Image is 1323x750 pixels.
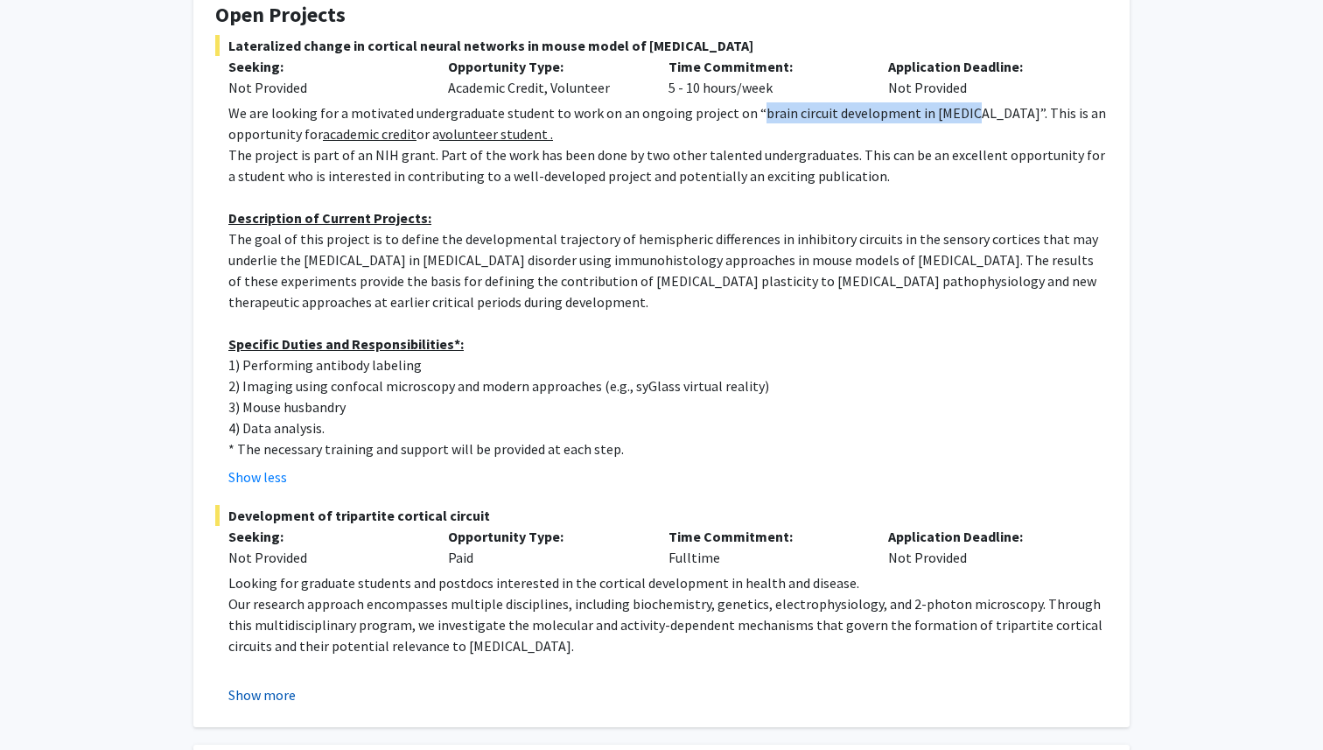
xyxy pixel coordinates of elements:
[448,56,641,77] p: Opportunity Type:
[228,396,1108,417] p: 3) Mouse husbandry
[655,56,875,98] div: 5 - 10 hours/week
[888,526,1081,547] p: Application Deadline:
[228,144,1108,186] p: The project is part of an NIH grant. Part of the work has been done by two other talented undergr...
[228,417,1108,438] p: 4) Data analysis.
[228,684,296,705] button: Show more
[215,505,1108,526] span: Development of tripartite cortical circuit
[228,375,1108,396] p: 2) Imaging using confocal microscopy and modern approaches (e.g., syGlass virtual reality)
[439,125,553,143] u: volunteer student .
[228,526,422,547] p: Seeking:
[228,228,1108,312] p: The goal of this project is to define the developmental trajectory of hemispheric differences in ...
[448,526,641,547] p: Opportunity Type:
[228,572,1108,593] p: Looking for graduate students and postdocs interested in the cortical development in health and d...
[228,354,1108,375] p: 1) Performing antibody labeling
[228,547,422,568] div: Not Provided
[228,335,464,353] u: Specific Duties and Responsibilities*:
[875,56,1095,98] div: Not Provided
[228,77,422,98] div: Not Provided
[215,35,1108,56] span: Lateralized change in cortical neural networks in mouse model of [MEDICAL_DATA]
[215,3,1108,28] h4: Open Projects
[228,438,1108,459] p: * The necessary training and support will be provided at each step.
[435,56,654,98] div: Academic Credit, Volunteer
[323,125,416,143] u: academic credit
[435,526,654,568] div: Paid
[13,671,74,737] iframe: Chat
[228,102,1108,144] p: We are looking for a motivated undergraduate student to work on an ongoing project on “brain circ...
[668,56,862,77] p: Time Commitment:
[228,593,1108,656] p: Our research approach encompasses multiple disciplines, including biochemistry, genetics, electro...
[875,526,1095,568] div: Not Provided
[888,56,1081,77] p: Application Deadline:
[228,466,287,487] button: Show less
[668,526,862,547] p: Time Commitment:
[228,209,431,227] u: Description of Current Projects:
[228,56,422,77] p: Seeking:
[655,526,875,568] div: Fulltime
